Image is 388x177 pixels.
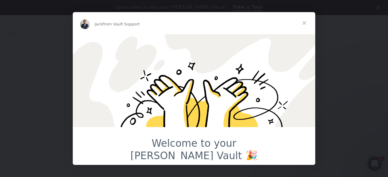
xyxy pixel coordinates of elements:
span: from Vault Support [102,22,140,26]
span: Jack [95,22,102,26]
span: Close [293,12,315,34]
div: Learn how to use your [PERSON_NAME] Vault? [115,4,227,10]
div: Close [376,5,383,9]
a: Take a Tour [232,4,263,11]
img: Profile image for Jack [80,19,90,29]
h1: Welcome to your [PERSON_NAME] Vault 🎉 [110,137,278,166]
